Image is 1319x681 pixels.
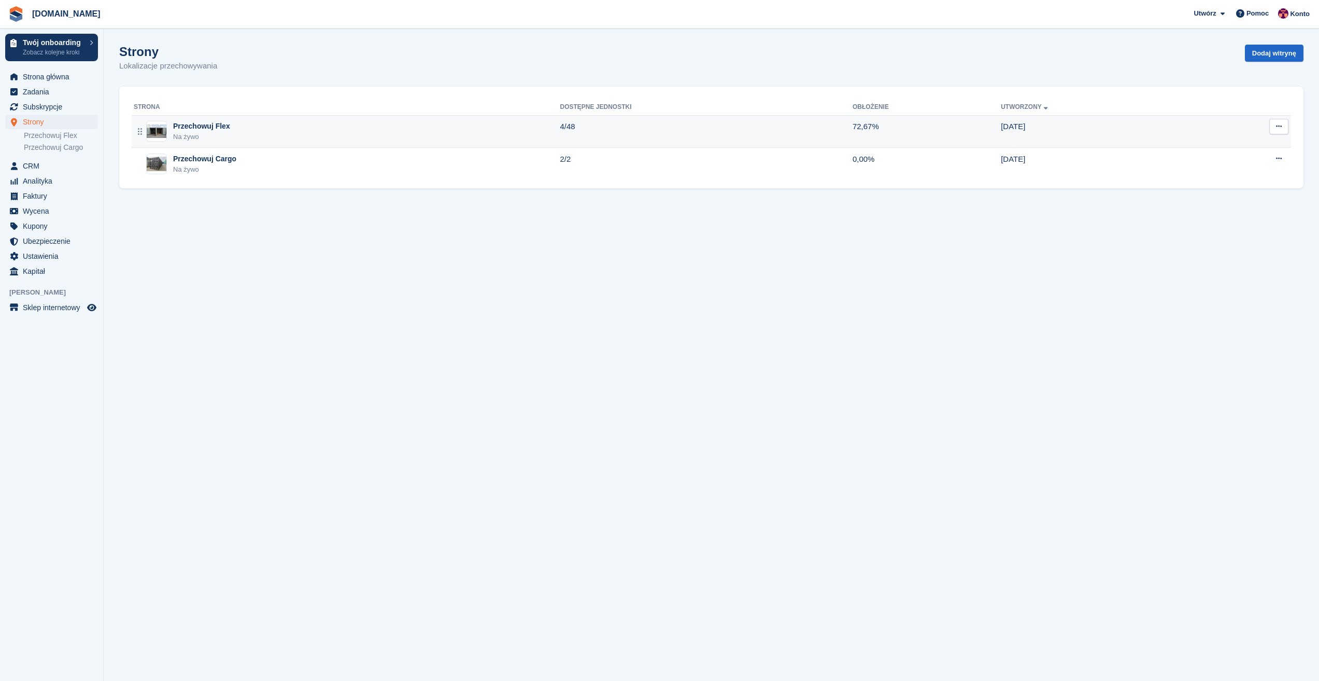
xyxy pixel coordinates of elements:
[23,159,85,173] span: CRM
[1001,115,1201,148] td: [DATE]
[147,124,166,138] img: Obraz strony Przechowuj Flex
[173,121,230,132] div: Przechowuj Flex
[23,219,85,233] span: Kupony
[23,300,85,315] span: Sklep internetowy
[23,48,84,57] p: Zobacz kolejne kroki
[5,115,98,129] a: menu
[23,204,85,218] span: Wycena
[560,115,853,148] td: 4/48
[119,60,217,72] p: Lokalizacje przechowywania
[23,85,85,99] span: Zadania
[853,148,1001,180] td: 0,00%
[1290,9,1310,19] span: Konto
[173,154,236,164] div: Przechowuj Cargo
[23,100,85,114] span: Subskrypcje
[23,39,84,46] p: Twój onboarding
[132,99,560,116] th: Strona
[23,115,85,129] span: Strony
[147,157,166,172] img: Obraz strony Przechowuj Cargo
[1245,45,1303,62] a: Dodaj witrynę
[9,287,103,298] span: [PERSON_NAME]
[23,249,85,263] span: Ustawienia
[173,132,230,142] div: Na żywo
[8,6,24,22] img: stora-icon-8386f47178a22dfd0bd8f6a31ec36ba5ce8667c1dd55bd0f319d3a0aa187defe.svg
[23,189,85,203] span: Faktury
[5,249,98,263] a: menu
[5,100,98,114] a: menu
[5,159,98,173] a: menu
[1001,148,1201,180] td: [DATE]
[853,115,1001,148] td: 72,67%
[5,264,98,279] a: menu
[5,219,98,233] a: menu
[5,70,98,84] a: menu
[173,164,236,175] div: Na żywo
[24,143,98,152] a: Przechowuj Cargo
[24,131,98,141] a: Przechowuj Flex
[5,189,98,203] a: menu
[5,85,98,99] a: menu
[853,99,1001,116] th: Obłożenie
[23,174,85,188] span: Analityka
[5,204,98,218] a: menu
[23,264,85,279] span: Kapitał
[560,99,853,116] th: Dostępne jednostki
[23,234,85,248] span: Ubezpieczenie
[5,234,98,248] a: menu
[1278,8,1288,19] img: Mateusz Kacwin
[560,148,853,180] td: 2/2
[1001,103,1050,110] a: Utworzony
[5,34,98,61] a: Twój onboarding Zobacz kolejne kroki
[86,301,98,314] a: Podgląd sklepu
[1194,8,1216,19] span: Utwórz
[119,45,217,59] h1: Strony
[5,174,98,188] a: menu
[28,5,105,22] a: [DOMAIN_NAME]
[1246,8,1269,19] span: Pomoc
[5,300,98,315] a: menu
[23,70,85,84] span: Strona główna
